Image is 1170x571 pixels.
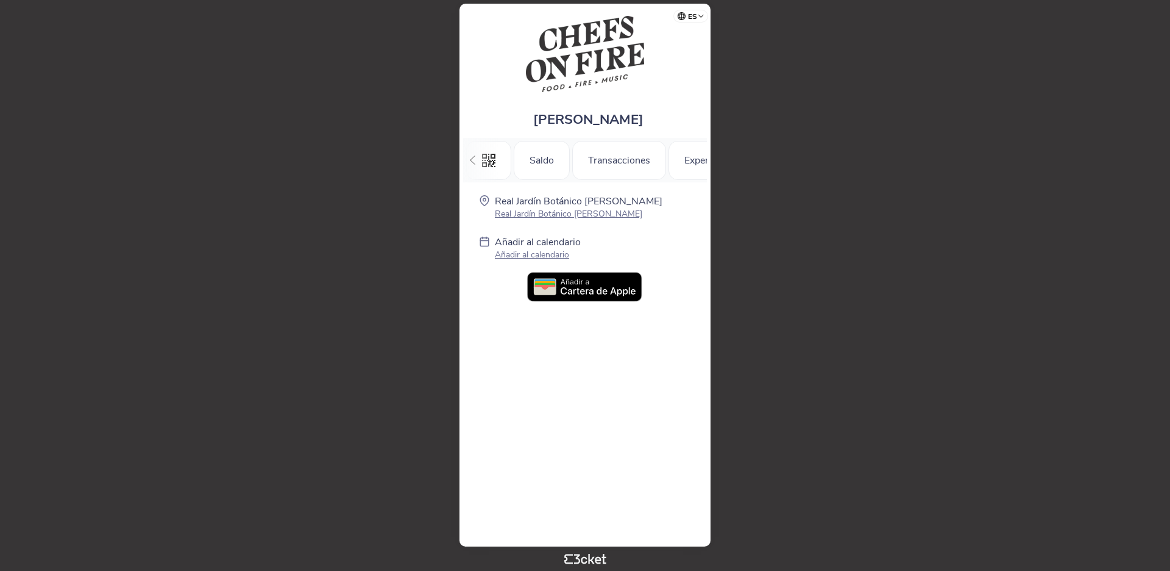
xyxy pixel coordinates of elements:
p: Real Jardín Botánico [PERSON_NAME] [495,195,662,208]
img: ES_Add_to_Apple_Wallet.35c5d1f1.svg [527,272,643,303]
div: Saldo [514,141,570,180]
div: Transacciones [572,141,666,180]
p: Añadir al calendario [495,235,581,249]
a: Experiencias [668,153,754,166]
span: [PERSON_NAME] [533,110,643,129]
div: Experiencias [668,141,754,180]
img: Chefs on Fire Madrid 2025 [526,16,643,92]
p: Añadir al calendario [495,249,581,260]
a: Transacciones [572,153,666,166]
a: Añadir al calendario Añadir al calendario [495,235,581,263]
a: Real Jardín Botánico [PERSON_NAME] Real Jardín Botánico [PERSON_NAME] [495,195,662,220]
p: Real Jardín Botánico [PERSON_NAME] [495,208,662,220]
a: Saldo [514,153,570,166]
